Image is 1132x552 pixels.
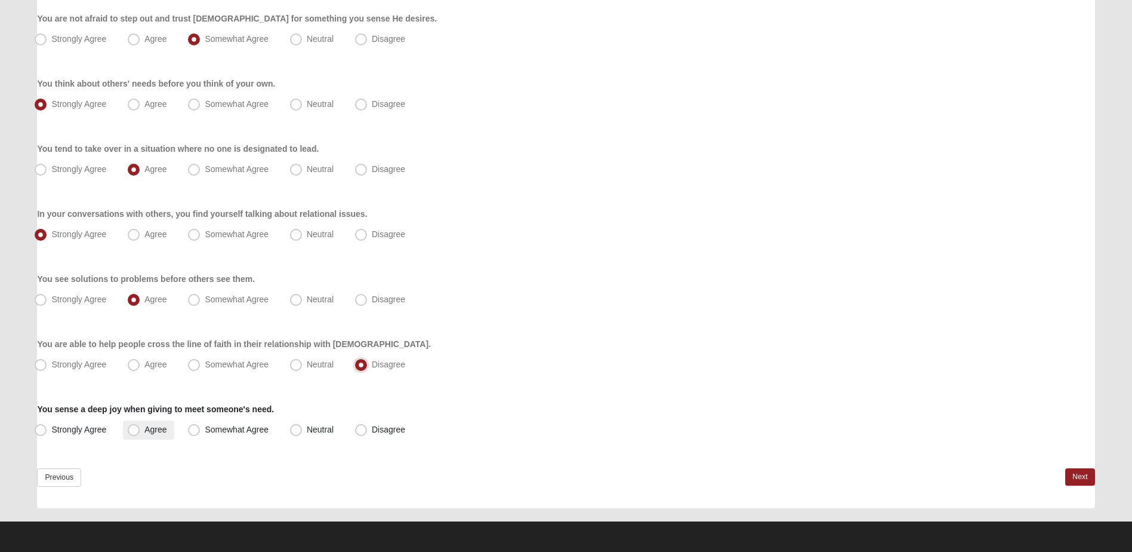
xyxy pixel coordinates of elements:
a: Previous [37,468,81,487]
span: Neutral [307,164,334,174]
span: Neutral [307,295,334,304]
span: Disagree [372,229,405,239]
span: Disagree [372,164,405,174]
span: Agree [144,99,166,109]
span: Neutral [307,425,334,434]
span: Disagree [372,295,405,304]
span: Strongly Agree [51,295,106,304]
span: Agree [144,229,166,239]
span: Strongly Agree [51,229,106,239]
span: Somewhat Agree [205,34,269,44]
span: Agree [144,360,166,369]
span: Strongly Agree [51,360,106,369]
span: Somewhat Agree [205,229,269,239]
span: Neutral [307,34,334,44]
a: Next [1065,468,1094,486]
label: You tend to take over in a situation where no one is designated to lead. [37,143,319,155]
span: Disagree [372,425,405,434]
span: Strongly Agree [51,99,106,109]
label: You think about others' needs before you think of your own. [37,78,275,90]
span: Agree [144,425,166,434]
span: Agree [144,164,166,174]
span: Agree [144,34,166,44]
span: Neutral [307,229,334,239]
span: Somewhat Agree [205,360,269,369]
span: Strongly Agree [51,34,106,44]
label: You sense a deep joy when giving to meet someone's need. [37,403,274,415]
label: In your conversations with others, you find yourself talking about relational issues. [37,208,367,220]
span: Agree [144,295,166,304]
span: Strongly Agree [51,164,106,174]
span: Disagree [372,360,405,369]
span: Disagree [372,99,405,109]
label: You are able to help people cross the line of faith in their relationship with [DEMOGRAPHIC_DATA]. [37,338,431,350]
span: Disagree [372,34,405,44]
span: Somewhat Agree [205,295,269,304]
label: You see solutions to problems before others see them. [37,273,255,285]
label: You are not afraid to step out and trust [DEMOGRAPHIC_DATA] for something you sense He desires. [37,13,437,24]
span: Somewhat Agree [205,99,269,109]
span: Somewhat Agree [205,164,269,174]
span: Neutral [307,99,334,109]
span: Neutral [307,360,334,369]
span: Somewhat Agree [205,425,269,434]
span: Strongly Agree [51,425,106,434]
